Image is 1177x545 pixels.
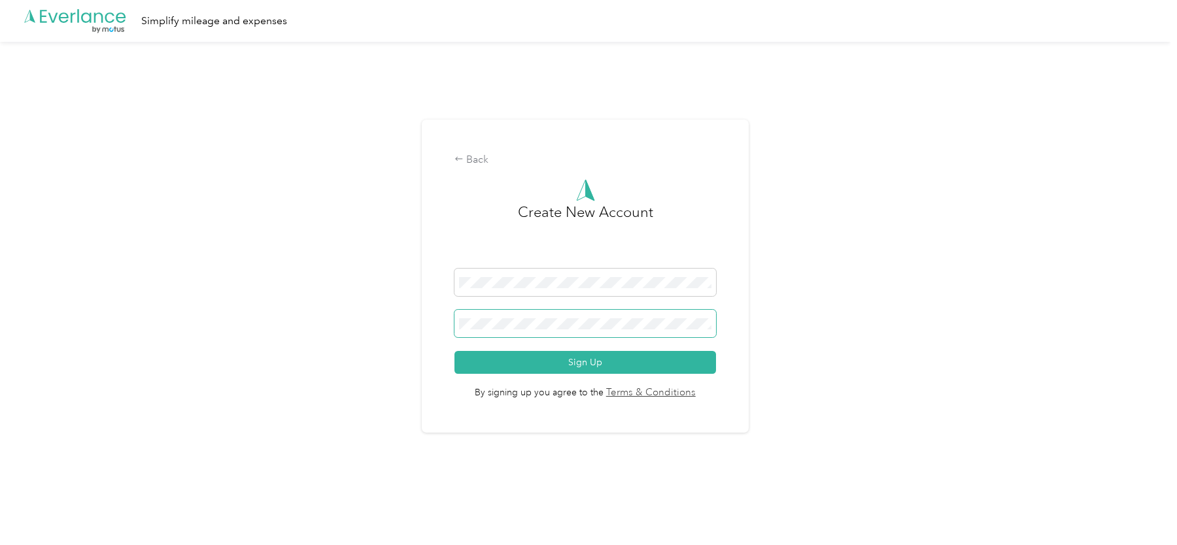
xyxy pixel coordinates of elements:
[454,374,716,400] span: By signing up you agree to the
[518,201,653,269] h3: Create New Account
[604,386,696,401] a: Terms & Conditions
[454,152,716,168] div: Back
[1104,472,1177,545] iframe: Everlance-gr Chat Button Frame
[454,351,716,374] button: Sign Up
[141,13,287,29] div: Simplify mileage and expenses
